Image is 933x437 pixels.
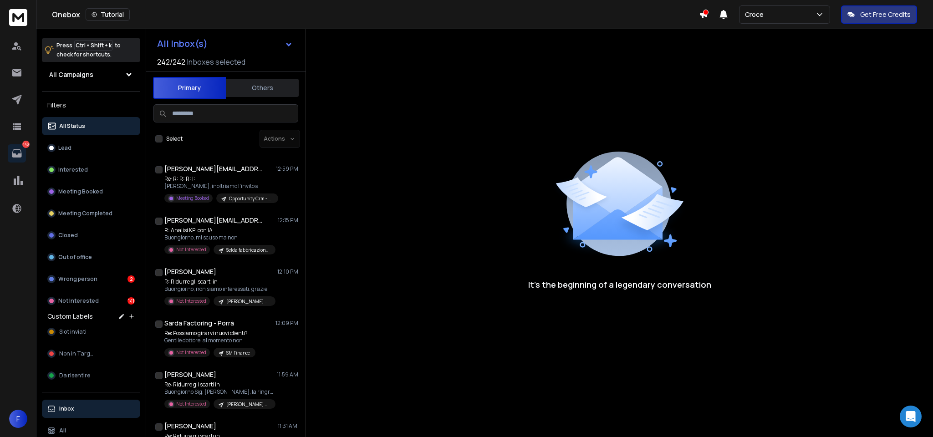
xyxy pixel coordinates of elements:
[164,370,216,379] h1: [PERSON_NAME]
[164,337,255,344] p: Gentile dottore, al momento non
[86,8,130,21] button: Tutorial
[42,270,140,288] button: Wrong person2
[74,40,113,51] span: Ctrl + Shift + k
[164,216,265,225] h1: [PERSON_NAME][EMAIL_ADDRESS][DOMAIN_NAME]
[49,70,93,79] h1: All Campaigns
[42,183,140,201] button: Meeting Booked
[164,278,274,285] p: R: Ridurre gli scarti in
[42,161,140,179] button: Interested
[58,297,99,305] p: Not Interested
[58,232,78,239] p: Closed
[52,8,699,21] div: Onebox
[164,267,216,276] h1: [PERSON_NAME]
[176,298,206,305] p: Not Interested
[860,10,911,19] p: Get Free Credits
[58,166,88,173] p: Interested
[164,183,274,190] p: [PERSON_NAME], inoltriamo l'invito a
[277,268,298,275] p: 12:10 PM
[58,144,71,152] p: Lead
[226,350,250,356] p: SM Finance
[9,410,27,428] button: F
[59,350,96,357] span: Non in Target
[47,312,93,321] h3: Custom Labels
[226,298,270,305] p: [PERSON_NAME] manutenzione predittiva - ottobre
[164,285,274,293] p: Buongiorno, non siamo interessati. grazie
[59,122,85,130] p: All Status
[127,275,135,283] div: 2
[226,78,299,98] button: Others
[157,56,185,67] span: 242 / 242
[42,139,140,157] button: Lead
[164,319,234,328] h1: Sarda Factoring - Porrà
[164,234,274,241] p: Buongiorno, mi scuso ma non
[176,401,206,407] p: Not Interested
[58,188,103,195] p: Meeting Booked
[127,297,135,305] div: 141
[528,278,711,291] p: It’s the beginning of a legendary conversation
[42,400,140,418] button: Inbox
[164,330,255,337] p: Re: Possiamo girarvi nuovi clienti?
[59,427,66,434] p: All
[42,292,140,310] button: Not Interested141
[164,422,216,431] h1: [PERSON_NAME]
[226,401,270,408] p: [PERSON_NAME] manutenzione predittiva - ottobre
[42,204,140,223] button: Meeting Completed
[176,195,209,202] p: Meeting Booked
[42,323,140,341] button: Slot inviati
[42,66,140,84] button: All Campaigns
[164,175,274,183] p: Re: R: R: R: I:
[176,349,206,356] p: Not Interested
[164,381,274,388] p: Re: Ridurre gli scarti in
[745,10,767,19] p: Croce
[58,210,112,217] p: Meeting Completed
[226,247,270,254] p: Selda fabbricazione - ottobre
[900,406,922,427] div: Open Intercom Messenger
[164,388,274,396] p: Buongiorno Sig. [PERSON_NAME], la ringrazio
[150,35,300,53] button: All Inbox(s)
[176,246,206,253] p: Not Interested
[42,345,140,363] button: Non in Target
[164,164,265,173] h1: [PERSON_NAME][EMAIL_ADDRESS][DOMAIN_NAME]
[42,226,140,244] button: Closed
[187,56,245,67] h3: Inboxes selected
[22,141,30,148] p: 143
[166,135,183,142] label: Select
[59,328,87,335] span: Slot inviati
[276,165,298,173] p: 12:59 PM
[58,275,97,283] p: Wrong person
[42,117,140,135] button: All Status
[229,195,273,202] p: Opportunity Crm - arredamento ottobre
[278,217,298,224] p: 12:15 PM
[59,405,74,412] p: Inbox
[42,248,140,266] button: Out of office
[59,372,90,379] span: Da risentire
[157,39,208,48] h1: All Inbox(s)
[277,371,298,378] p: 11:59 AM
[56,41,121,59] p: Press to check for shortcuts.
[164,227,274,234] p: R: Analisi KPI con IA
[8,144,26,163] a: 143
[153,77,226,99] button: Primary
[42,99,140,112] h3: Filters
[278,422,298,430] p: 11:31 AM
[42,366,140,385] button: Da risentire
[841,5,917,24] button: Get Free Credits
[58,254,92,261] p: Out of office
[275,320,298,327] p: 12:09 PM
